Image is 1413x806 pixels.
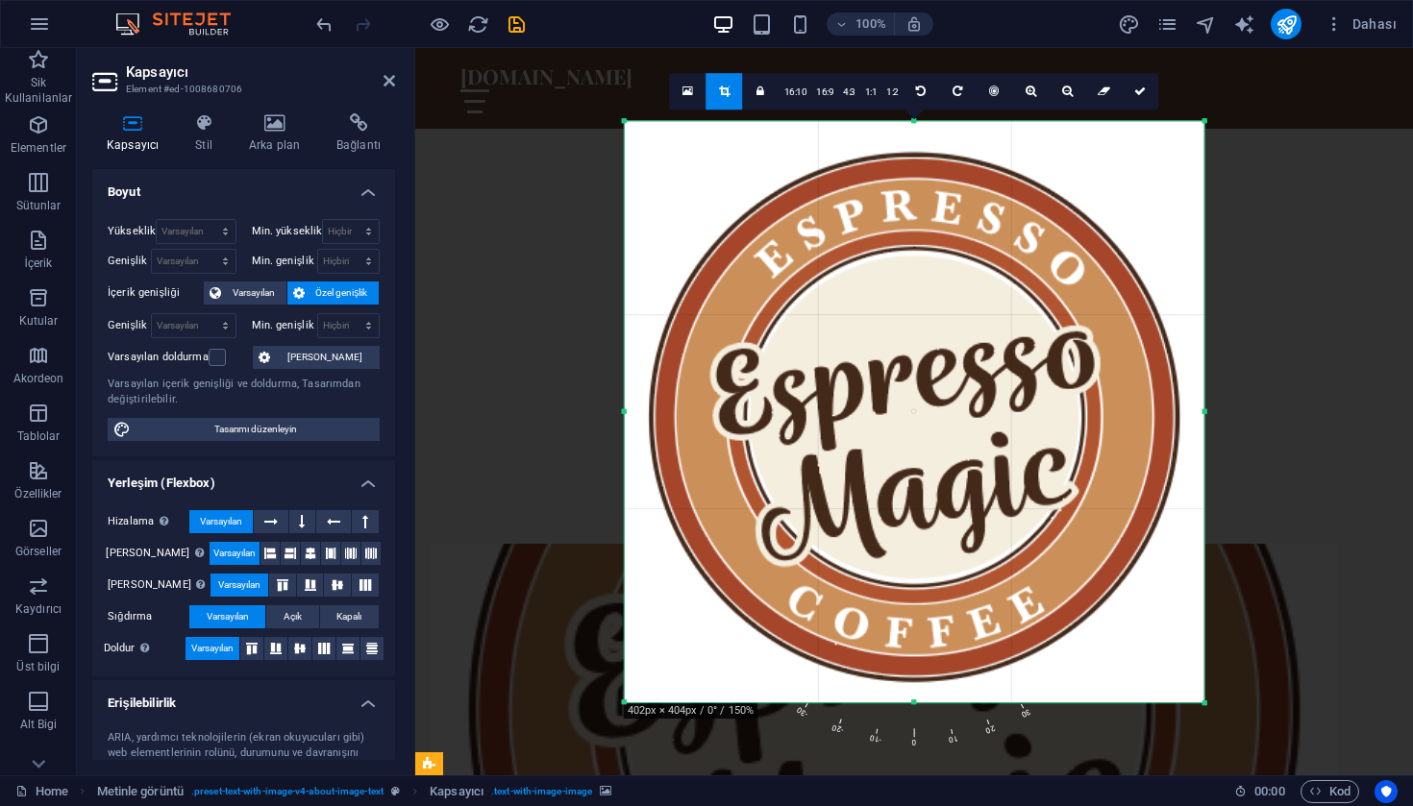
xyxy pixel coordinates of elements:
[1118,13,1140,36] i: Tasarım (Ctrl+Alt+Y)
[191,637,234,660] span: Varsayılan
[252,226,323,236] label: Min. yükseklik
[20,717,58,732] p: Alt Bigi
[940,73,977,110] a: 90° sağa döndür
[13,371,64,386] p: Akordeon
[336,605,361,628] span: Kapalı
[320,605,379,628] button: Kapalı
[1123,73,1159,110] a: Onayla
[126,63,395,81] h2: Kapsayıcı
[1233,13,1255,36] i: AI Writer
[252,320,317,330] label: Min. genişlik
[266,605,318,628] button: Açık
[860,74,882,110] a: 1:1
[92,169,395,204] h4: Boyut
[14,486,62,501] p: Özellikler
[15,780,68,803] a: Seçimi iptal etmek için tıkla. Sayfaları açmak için çift tıkla
[106,542,209,565] label: [PERSON_NAME]
[1234,780,1285,803] h6: Oturum süresi
[92,460,395,495] h4: Yerleşim (Flexbox)
[811,74,838,110] a: 16:9
[92,680,395,715] h4: Erişilebilirlik
[1156,13,1178,36] i: Sayfalar (Ctrl+Alt+S)
[1325,14,1397,34] span: Dahası
[213,542,256,565] span: Varsayılan
[1254,780,1284,803] span: 00 00
[24,256,52,271] p: İçerik
[827,12,895,36] button: 100%
[15,601,62,617] p: Kaydırıcı
[1271,9,1301,39] button: publish
[1232,12,1255,36] button: text_generator
[97,780,612,803] nav: breadcrumb
[108,730,380,778] div: ARIA, yardımcı teknolojilerin (ekran okuyucuları gibi) web elementlerinin rolünü, durumunu ve dav...
[92,113,181,154] h4: Kapsayıcı
[1317,9,1404,39] button: Dahası
[108,377,380,408] div: Varsayılan içerik genişliği ve doldurma, Tasarımdan değiştirilebilir.
[391,786,400,796] i: Bu element, özelleştirilebilir bir ön ayar
[108,418,380,441] button: Tasarımı düzenleyin
[855,12,886,36] h6: 100%
[466,12,489,36] button: reload
[706,73,743,110] a: Kırpma modu
[312,12,335,36] button: undo
[15,544,62,559] p: Görseller
[189,510,253,533] button: Varsayılan
[207,605,249,628] span: Varsayılan
[16,198,62,213] p: Sütunlar
[11,140,66,156] p: Elementler
[181,113,235,154] h4: Stil
[1013,73,1050,110] a: Yakınlaştır
[211,574,268,597] button: Varsayılan
[905,15,923,33] i: Yeniden boyutlandırmada yakınlaştırma düzeyini seçilen cihaza uyacak şekilde otomatik olarak ayarla.
[253,346,380,369] button: [PERSON_NAME]
[600,786,611,796] i: Bu element, arka plan içeriyor
[235,113,322,154] h4: Arka plan
[287,281,380,305] button: Özel genişlik
[1276,13,1298,36] i: Yayınla
[227,281,281,305] span: Varsayılan
[310,281,374,305] span: Özel genişlik
[1268,784,1271,798] span: :
[104,637,186,660] label: Doldur
[108,281,204,305] label: İçerik genişliği
[1117,12,1140,36] button: design
[1194,12,1217,36] button: navigator
[506,13,528,36] i: Kaydet (Ctrl+S)
[904,73,940,110] a: 90° sola döndür
[670,73,706,110] a: Dosya yöneticisinden, stok fotoğraflardan dosyalar seçin veya dosya(lar) yükleyin
[204,281,286,305] button: Varsayılan
[252,256,317,266] label: Min. genişlik
[1086,73,1123,110] a: Temizle
[467,13,489,36] i: Sayfayı yeniden yükleyin
[108,320,151,330] label: Genişlik
[108,574,211,597] label: [PERSON_NAME]
[200,510,242,533] span: Varsayılan
[210,542,260,565] button: Varsayılan
[19,313,59,329] p: Kutular
[276,346,374,369] span: [PERSON_NAME]
[1375,780,1398,803] button: Usercentrics
[97,780,184,803] span: Seçmek için tıkla. Düzenlemek için çift tıkla
[743,73,780,110] a: En boy oranını koru
[1050,73,1086,110] a: Uzaklaştır
[977,73,1013,110] a: Orta
[191,780,384,803] span: . preset-text-with-image-v4-about-image-text
[1309,780,1351,803] span: Kod
[108,605,189,628] label: Sığdırma
[1195,13,1217,36] i: Navigatör
[218,574,260,597] span: Varsayılan
[881,74,904,110] a: 1:2
[189,605,265,628] button: Varsayılan
[136,418,374,441] span: Tasarımı düzenleyin
[17,428,61,444] p: Tablolar
[1301,780,1359,803] button: Kod
[108,226,156,236] label: Yükseklik
[780,74,812,110] a: 16:10
[186,637,239,660] button: Varsayılan
[16,659,60,674] p: Üst bilgi
[1155,12,1178,36] button: pages
[108,510,189,533] label: Hizalama
[111,12,255,36] img: Editor Logo
[313,13,335,36] i: Geri al: Görüntüyü değiştir (Ctrl+Z)
[624,703,757,719] div: 402px × 404px / 0° / 150%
